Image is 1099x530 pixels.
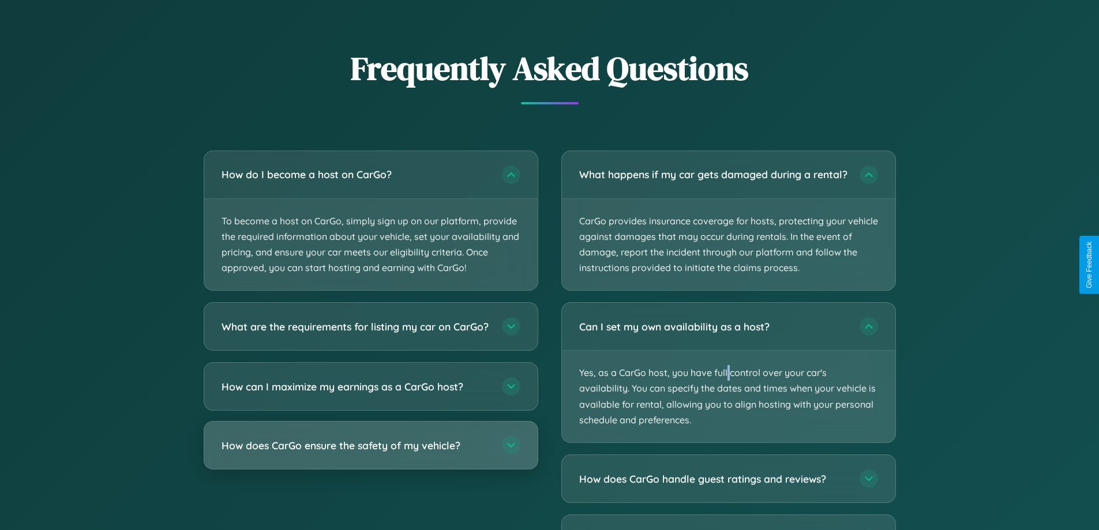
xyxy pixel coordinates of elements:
[222,167,490,182] h3: How do I become a host on CarGo?
[562,351,895,442] p: Yes, as a CarGo host, you have full control over your car's availability. You can specify the dat...
[1085,242,1093,288] div: Give Feedback
[204,46,896,91] h2: Frequently Asked Questions
[579,319,848,334] h3: Can I set my own availability as a host?
[204,199,538,291] p: To become a host on CarGo, simply sign up on our platform, provide the required information about...
[222,379,490,394] h3: How can I maximize my earnings as a CarGo host?
[222,319,490,334] h3: What are the requirements for listing my car on CarGo?
[562,199,895,291] p: CarGo provides insurance coverage for hosts, protecting your vehicle against damages that may occ...
[579,167,848,182] h3: What happens if my car gets damaged during a rental?
[222,438,490,453] h3: How does CarGo ensure the safety of my vehicle?
[579,472,848,486] h3: How does CarGo handle guest ratings and reviews?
